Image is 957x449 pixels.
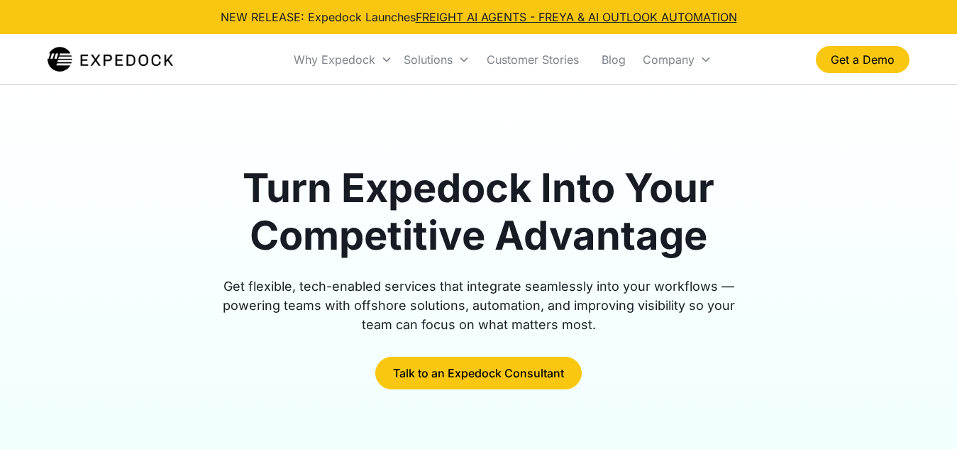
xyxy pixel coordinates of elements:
[48,45,173,74] a: home
[643,52,695,67] div: Company
[288,35,398,84] div: Why Expedock
[206,165,751,260] h1: Turn Expedock Into Your Competitive Advantage
[886,381,957,449] iframe: Chat Widget
[475,35,590,84] a: Customer Stories
[48,45,173,74] img: Expedock Logo
[375,357,582,389] a: Talk to an Expedock Consultant
[221,9,737,26] div: NEW RELEASE: Expedock Launches
[398,35,475,84] div: Solutions
[816,46,909,73] a: Get a Demo
[637,35,717,84] div: Company
[416,10,737,24] a: FREIGHT AI AGENTS - FREYA & AI OUTLOOK AUTOMATION
[294,52,375,67] div: Why Expedock
[590,35,637,84] a: Blog
[404,52,453,67] div: Solutions
[206,277,751,334] div: Get flexible, tech-enabled services that integrate seamlessly into your workflows — powering team...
